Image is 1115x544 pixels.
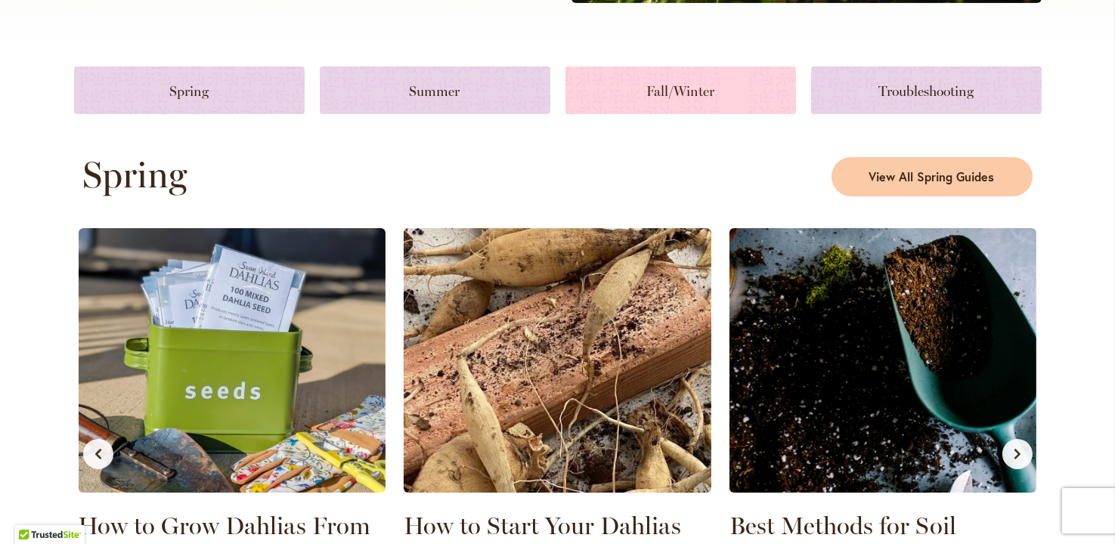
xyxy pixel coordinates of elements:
button: Previous slide [83,439,113,469]
span: View All Spring Guides [869,168,995,186]
a: View All Spring Guides [832,157,1033,196]
button: Next slide [1002,439,1033,469]
img: Seed Packets displayed in a Seed tin [79,228,386,493]
img: Soil in a shovel [729,228,1037,493]
h2: Spring [83,153,549,196]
